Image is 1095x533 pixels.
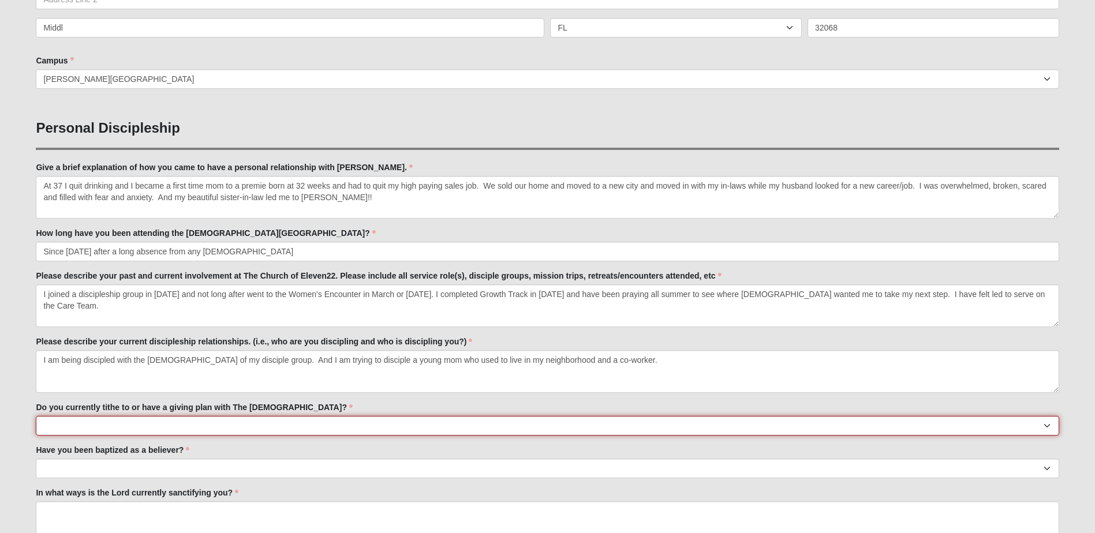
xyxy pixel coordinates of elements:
label: In what ways is the Lord currently sanctifying you? [36,487,238,498]
input: City [36,18,544,37]
label: Please describe your past and current involvement at The Church of Eleven22. Please include all s... [36,270,721,281]
input: Zip [808,18,1059,37]
label: Give a brief explanation of how you came to have a personal relationship with [PERSON_NAME]. [36,162,413,173]
label: Please describe your current discipleship relationships. (i.e., who are you discipling and who is... [36,336,472,347]
label: Campus [36,55,73,66]
label: How long have you been attending the [DEMOGRAPHIC_DATA][GEOGRAPHIC_DATA]? [36,227,375,239]
label: Do you currently tithe to or have a giving plan with The [DEMOGRAPHIC_DATA]? [36,401,353,413]
h3: Personal Discipleship [36,120,1059,137]
label: Have you been baptized as a believer? [36,444,189,456]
